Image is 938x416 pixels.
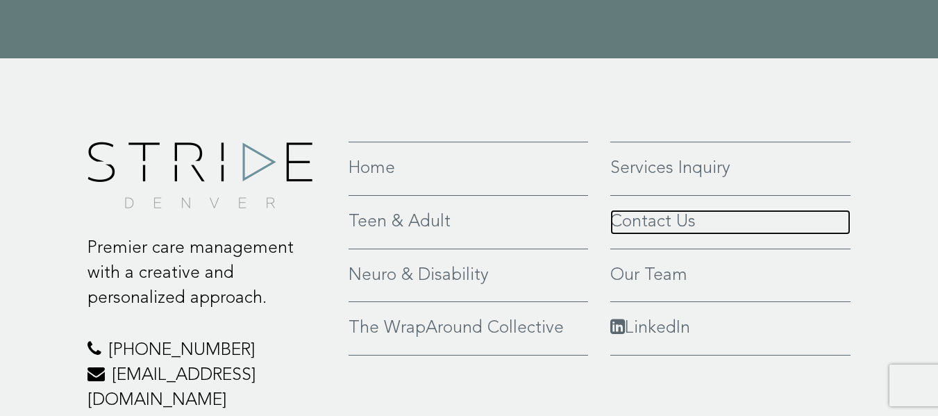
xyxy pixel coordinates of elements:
[87,142,312,208] img: footer-logo.png
[87,338,328,413] p: [PHONE_NUMBER] [EMAIL_ADDRESS][DOMAIN_NAME]
[610,156,851,181] a: Services Inquiry
[610,316,851,341] a: LinkedIn
[87,236,328,310] p: Premier care management with a creative and personalized approach.
[349,316,588,341] a: The WrapAround Collective
[610,263,851,288] a: Our Team
[349,156,588,181] a: Home
[349,263,588,288] a: Neuro & Disability
[610,210,851,235] a: Contact Us
[349,210,588,235] a: Teen & Adult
